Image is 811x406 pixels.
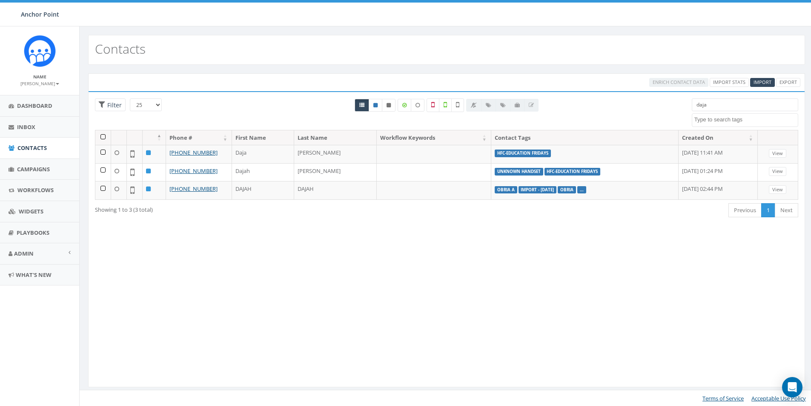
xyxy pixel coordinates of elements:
[761,203,775,217] a: 1
[95,42,146,56] h2: Contacts
[232,181,294,199] td: DAJAH
[702,394,744,402] a: Terms of Service
[754,79,771,85] span: Import
[373,103,378,108] i: This phone number is subscribed and will receive texts.
[169,185,218,193] a: [PHONE_NUMBER]
[166,130,232,145] th: Phone #: activate to sort column ascending
[21,10,59,18] span: Anchor Point
[169,167,218,175] a: [PHONE_NUMBER]
[750,78,775,87] a: Import
[17,186,54,194] span: Workflows
[495,150,551,157] label: HFC-Education Fridays
[411,99,424,112] label: Data not Enriched
[294,130,377,145] th: Last Name
[20,81,59,86] small: [PERSON_NAME]
[679,163,757,181] td: [DATE] 01:24 PM
[751,394,806,402] a: Acceptable Use Policy
[369,99,382,112] a: Active
[169,149,218,156] a: [PHONE_NUMBER]
[377,130,491,145] th: Workflow Keywords: activate to sort column ascending
[398,99,411,112] label: Data Enriched
[95,98,126,112] span: Advance Filter
[710,78,749,87] a: Import Stats
[679,181,757,199] td: [DATE] 02:44 PM
[232,163,294,181] td: Dajah
[782,377,802,397] div: Open Intercom Messenger
[17,123,35,131] span: Inbox
[95,202,381,214] div: Showing 1 to 3 (3 total)
[387,103,391,108] i: This phone number is unsubscribed and has opted-out of all texts.
[105,101,122,109] span: Filter
[355,99,369,112] a: All contacts
[679,145,757,163] td: [DATE] 11:41 AM
[544,168,601,176] label: HFC-Education Fridays
[439,98,452,112] label: Validated
[495,168,543,176] label: unknown handset
[33,74,46,80] small: Name
[519,186,557,194] label: Import - [DATE]
[17,144,47,152] span: Contacts
[776,78,800,87] a: Export
[294,181,377,199] td: DAJAH
[20,79,59,87] a: [PERSON_NAME]
[580,187,584,192] a: ...
[14,250,34,257] span: Admin
[17,229,49,236] span: Playbooks
[769,185,786,194] a: View
[451,98,464,112] label: Not Validated
[17,102,52,109] span: Dashboard
[427,98,439,112] label: Not a Mobile
[694,116,798,124] textarea: Search
[728,203,762,217] a: Previous
[19,207,43,215] span: Widgets
[679,130,757,145] th: Created On: activate to sort column ascending
[754,79,771,85] span: CSV files only
[294,145,377,163] td: [PERSON_NAME]
[232,145,294,163] td: Daja
[769,167,786,176] a: View
[692,98,798,111] input: Type to search
[491,130,679,145] th: Contact Tags
[495,186,517,194] label: Obria A
[775,203,798,217] a: Next
[232,130,294,145] th: First Name
[382,99,395,112] a: Opted Out
[24,35,56,67] img: Rally_platform_Icon_1.png
[558,186,576,194] label: Obria
[769,149,786,158] a: View
[17,165,50,173] span: Campaigns
[16,271,52,279] span: What's New
[294,163,377,181] td: [PERSON_NAME]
